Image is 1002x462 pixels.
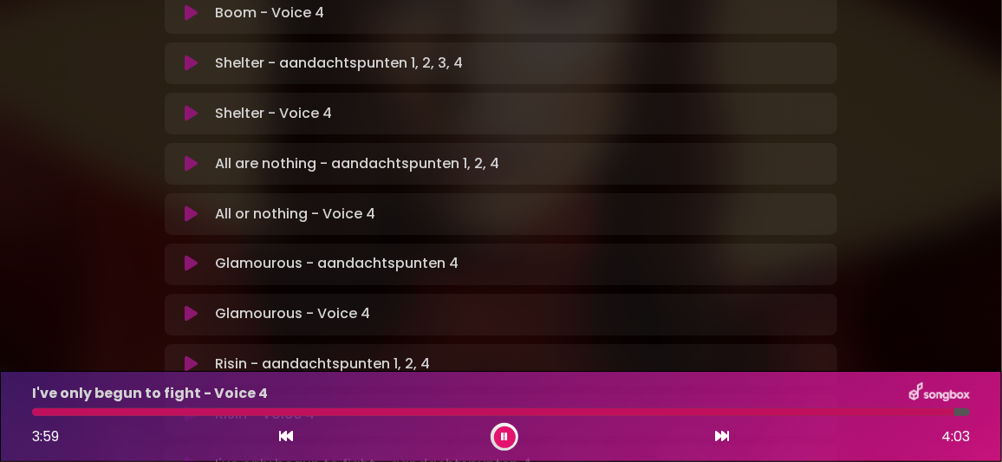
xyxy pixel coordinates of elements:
p: Risin - aandachtspunten 1, 2, 4 [215,355,430,375]
span: 3:59 [32,426,59,446]
p: All are nothing - aandachtspunten 1, 2, 4 [215,153,499,174]
p: Shelter - Voice 4 [215,103,332,124]
p: I've only begun to fight - Voice 4 [32,383,268,404]
p: Glamourous - aandachtspunten 4 [215,254,459,275]
span: 4:03 [941,426,970,447]
p: Shelter - aandachtspunten 1, 2, 3, 4 [215,53,463,74]
p: All or nothing - Voice 4 [215,204,375,224]
img: songbox-logo-white.png [909,382,970,405]
p: Glamourous - Voice 4 [215,304,370,325]
p: Boom - Voice 4 [215,3,324,23]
